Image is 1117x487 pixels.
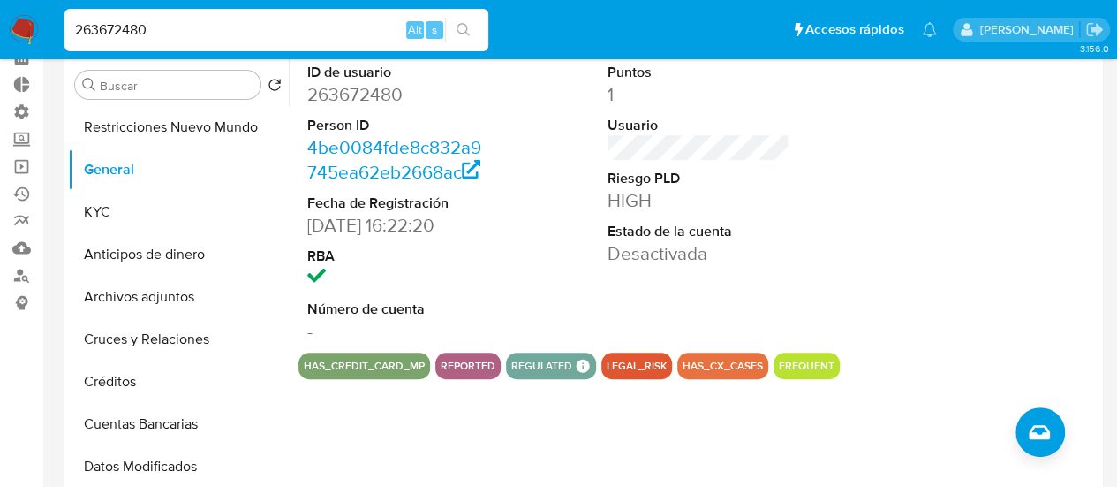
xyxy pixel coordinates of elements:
[1079,42,1108,56] span: 3.156.0
[607,362,667,369] button: legal_risk
[441,362,495,369] button: reported
[64,19,488,42] input: Buscar usuario o caso...
[608,241,790,266] dd: Desactivada
[608,222,790,241] dt: Estado de la cuenta
[608,169,790,188] dt: Riesgo PLD
[68,191,289,233] button: KYC
[511,362,572,369] button: regulated
[608,116,790,135] dt: Usuario
[307,134,481,185] a: 4be0084fde8c832a9745ea62eb2668ac
[608,188,790,213] dd: HIGH
[68,318,289,361] button: Cruces y Relaciones
[304,362,425,369] button: has_credit_card_mp
[307,82,490,107] dd: 263672480
[82,78,96,92] button: Buscar
[307,319,490,344] dd: -
[805,20,904,39] span: Accesos rápidos
[408,21,422,38] span: Alt
[979,21,1079,38] p: zoe.breuer@mercadolibre.com
[432,21,437,38] span: s
[307,116,490,135] dt: Person ID
[779,362,834,369] button: frequent
[922,22,937,37] a: Notificaciones
[307,247,490,266] dt: RBA
[307,213,490,238] dd: [DATE] 16:22:20
[608,63,790,82] dt: Puntos
[445,18,481,42] button: search-icon
[68,233,289,276] button: Anticipos de dinero
[268,78,282,97] button: Volver al orden por defecto
[307,300,490,319] dt: Número de cuenta
[608,82,790,107] dd: 1
[68,361,289,403] button: Créditos
[100,78,253,94] input: Buscar
[307,194,490,213] dt: Fecha de Registración
[68,403,289,445] button: Cuentas Bancarias
[307,63,490,82] dt: ID de usuario
[68,106,289,148] button: Restricciones Nuevo Mundo
[68,276,289,318] button: Archivos adjuntos
[1085,20,1104,39] a: Salir
[68,148,289,191] button: General
[683,362,763,369] button: has_cx_cases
